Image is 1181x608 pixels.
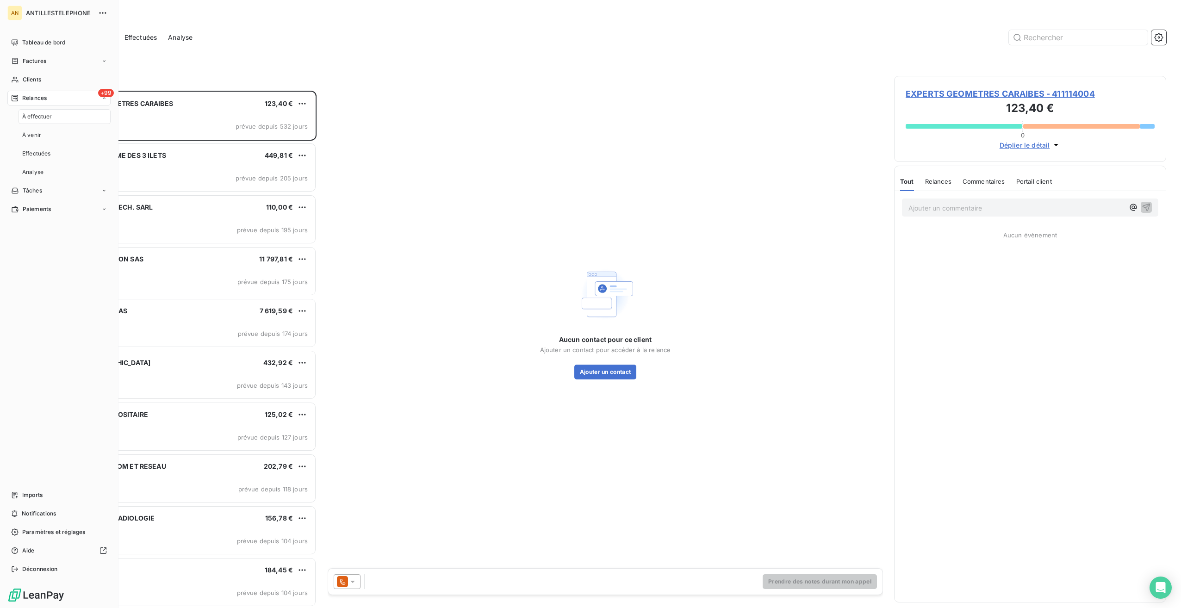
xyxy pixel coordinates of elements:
span: EXPERTS GEOMETRES CARAIBES - 411114004 [906,87,1155,100]
img: Logo LeanPay [7,588,65,602]
span: Ajouter un contact pour accéder à la relance [540,346,671,354]
span: Effectuées [124,33,157,42]
span: 0 [1021,131,1025,139]
button: Ajouter un contact [574,365,637,379]
span: Aide [22,546,35,555]
span: Relances [22,94,47,102]
button: Prendre des notes durant mon appel [763,574,877,589]
span: prévue depuis 118 jours [238,485,308,493]
img: Empty state [576,265,635,324]
span: Factures [23,57,46,65]
span: Portail client [1016,178,1052,185]
span: prévue depuis 174 jours [238,330,308,337]
span: 110,00 € [266,203,293,211]
div: AN [7,6,22,20]
a: Aide [7,543,111,558]
span: 202,79 € [264,462,293,470]
span: À effectuer [22,112,52,121]
span: Commentaires [963,178,1005,185]
span: Tout [900,178,914,185]
span: prévue depuis 175 jours [237,278,308,285]
span: 125,02 € [265,410,293,418]
span: Tâches [23,186,42,195]
span: 7 619,59 € [260,307,293,315]
span: prévue depuis 127 jours [237,434,308,441]
span: Analyse [22,168,44,176]
span: Déconnexion [22,565,58,573]
span: Déplier le détail [1000,140,1050,150]
span: Analyse [168,33,193,42]
span: prévue depuis 104 jours [237,589,308,596]
span: Effectuées [22,149,51,158]
span: 156,78 € [265,514,293,522]
span: Aucun évènement [1003,231,1057,239]
button: Déplier le détail [997,140,1064,150]
span: prévue depuis 532 jours [236,123,308,130]
span: Paiements [23,205,51,213]
div: grid [44,91,317,608]
span: Relances [925,178,951,185]
span: Notifications [22,509,56,518]
span: prévue depuis 104 jours [237,537,308,545]
span: Aucun contact pour ce client [559,335,652,344]
span: Imports [22,491,43,499]
span: EXPERTS GEOMETRES CARAIBES [65,99,173,107]
input: Rechercher [1009,30,1148,45]
span: prévue depuis 205 jours [236,174,308,182]
span: prévue depuis 143 jours [237,382,308,389]
span: Paramètres et réglages [22,528,85,536]
span: Tableau de bord [22,38,65,47]
div: Open Intercom Messenger [1150,577,1172,599]
span: +99 [98,89,114,97]
span: Clients [23,75,41,84]
span: 184,45 € [265,566,293,574]
span: prévue depuis 195 jours [237,226,308,234]
h3: 123,40 € [906,100,1155,118]
span: ANTILLESTELEPHONE [26,9,93,17]
span: 432,92 € [263,359,293,366]
span: 123,40 € [265,99,293,107]
span: 11 797,81 € [259,255,293,263]
span: 449,81 € [265,151,293,159]
span: À venir [22,131,41,139]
